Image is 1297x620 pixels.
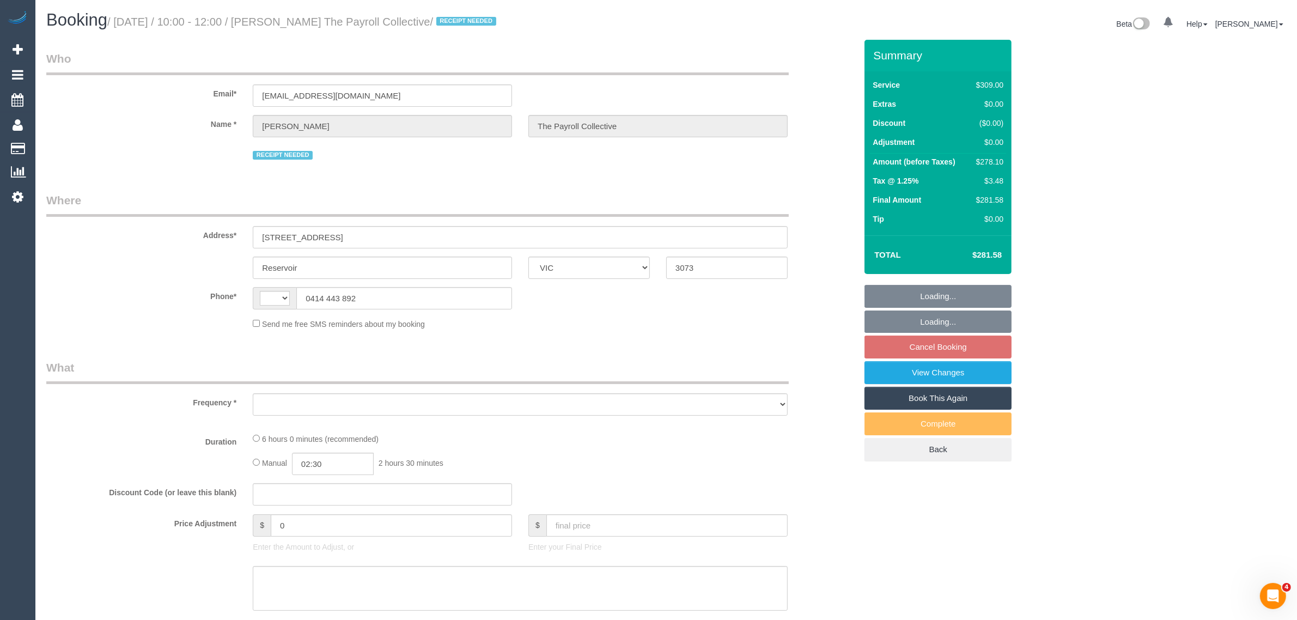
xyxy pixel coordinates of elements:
input: final price [546,514,788,537]
a: Back [864,438,1012,461]
small: / [DATE] / 10:00 - 12:00 / [PERSON_NAME] The Payroll Collective [107,16,500,28]
h4: $281.58 [940,251,1002,260]
label: Extras [873,99,896,110]
label: Duration [38,433,245,447]
div: $0.00 [972,137,1003,148]
span: RECEIPT NEEDED [253,151,313,160]
span: $ [253,514,271,537]
span: Send me free SMS reminders about my booking [262,320,425,329]
div: $0.00 [972,214,1003,224]
img: Automaid Logo [7,11,28,26]
label: Discount Code (or leave this blank) [38,483,245,498]
input: Phone* [296,287,512,309]
legend: Who [46,51,789,75]
div: $278.10 [972,156,1003,167]
label: Amount (before Taxes) [873,156,955,167]
div: $281.58 [972,194,1003,205]
label: Tip [873,214,884,224]
label: Address* [38,226,245,241]
div: ($0.00) [972,118,1003,129]
span: Manual [262,459,287,467]
p: Enter the Amount to Adjust, or [253,542,512,552]
a: Beta [1117,20,1150,28]
div: $3.48 [972,175,1003,186]
p: Enter your Final Price [528,542,788,552]
img: New interface [1132,17,1150,32]
input: Email* [253,84,512,107]
label: Discount [873,118,905,129]
input: First Name* [253,115,512,137]
label: Phone* [38,287,245,302]
legend: What [46,360,789,384]
span: 4 [1282,583,1291,592]
input: Last Name* [528,115,788,137]
iframe: Intercom live chat [1260,583,1286,609]
span: 2 hours 30 minutes [379,459,443,467]
label: Email* [38,84,245,99]
input: Post Code* [666,257,788,279]
span: Booking [46,10,107,29]
legend: Where [46,192,789,217]
span: $ [528,514,546,537]
span: 6 hours 0 minutes (recommended) [262,435,379,443]
a: [PERSON_NAME] [1215,20,1283,28]
div: $309.00 [972,80,1003,90]
label: Adjustment [873,137,915,148]
h3: Summary [873,49,1006,62]
label: Frequency * [38,393,245,408]
span: RECEIPT NEEDED [436,17,496,26]
span: / [430,16,500,28]
a: Help [1186,20,1208,28]
label: Name * [38,115,245,130]
a: Book This Again [864,387,1012,410]
label: Tax @ 1.25% [873,175,918,186]
label: Final Amount [873,194,921,205]
strong: Total [874,250,901,259]
input: Suburb* [253,257,512,279]
div: $0.00 [972,99,1003,110]
label: Service [873,80,900,90]
a: View Changes [864,361,1012,384]
label: Price Adjustment [38,514,245,529]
